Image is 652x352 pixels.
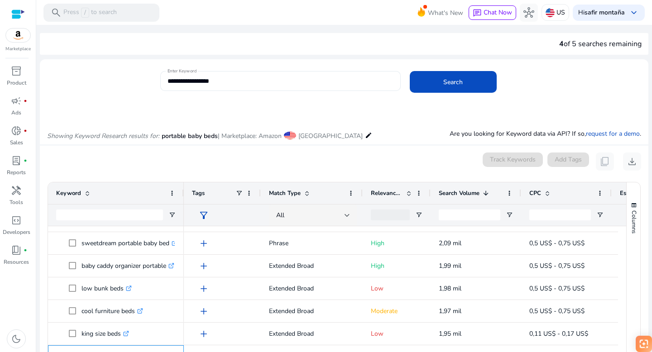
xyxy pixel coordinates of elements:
[439,284,461,293] span: 1,98 mil
[10,198,23,206] p: Tools
[469,5,516,20] button: chatChat Now
[439,189,479,197] span: Search Volume
[218,132,282,140] span: | Marketplace: Amazon
[556,5,565,20] p: US
[81,234,177,252] p: sweetdream portable baby bed
[371,257,422,275] p: High
[198,328,209,339] span: add
[162,132,218,140] span: portable baby beds
[371,302,422,320] p: Moderate
[11,333,22,344] span: dark_mode
[47,132,159,140] i: Showing Keyword Research results for:
[24,159,27,162] span: fiber_manual_record
[51,7,62,18] span: search
[585,8,625,17] b: safir montaña
[11,215,22,226] span: code_blocks
[11,245,22,256] span: book_4
[269,279,355,298] p: Extended Broad
[24,248,27,252] span: fiber_manual_record
[529,239,585,247] span: 0,5 US$ - 0,75 US$
[484,8,512,17] span: Chat Now
[81,302,143,320] p: cool furniture beds
[11,155,22,166] span: lab_profile
[586,129,640,138] a: request for a demo
[371,234,422,252] p: High
[269,324,355,343] p: Extended Broad
[3,228,30,236] p: Developers
[415,211,422,219] button: Open Filter Menu
[5,46,31,52] p: Marketplace
[439,329,461,338] span: 1,95 mil
[630,210,638,233] span: Columns
[24,99,27,103] span: fiber_manual_record
[428,5,463,21] span: What's New
[81,8,89,18] span: /
[81,279,132,298] p: low bunk beds
[168,68,197,74] mat-label: Enter Keyword
[10,138,23,147] p: Sales
[529,329,588,338] span: 0,11 US$ - 0,17 US$
[473,9,482,18] span: chat
[24,129,27,133] span: fiber_manual_record
[198,283,209,294] span: add
[627,156,638,167] span: download
[11,66,22,76] span: inventory_2
[559,38,642,49] div: of 5 searches remaining
[371,279,422,298] p: Low
[623,152,641,171] button: download
[269,302,355,320] p: Extended Broad
[628,7,639,18] span: keyboard_arrow_down
[56,209,163,220] input: Keyword Filter Input
[198,210,209,221] span: filter_alt
[529,209,591,220] input: CPC Filter Input
[596,211,604,219] button: Open Filter Menu
[81,324,129,343] p: king size beds
[506,211,513,219] button: Open Filter Menu
[439,209,500,220] input: Search Volume Filter Input
[198,261,209,271] span: add
[546,8,555,17] img: us.svg
[529,262,585,270] span: 0,5 US$ - 0,75 US$
[439,307,461,315] span: 1,97 mil
[198,306,209,317] span: add
[56,189,81,197] span: Keyword
[11,95,22,106] span: campaign
[439,262,461,270] span: 1,99 mil
[11,185,22,196] span: handyman
[269,234,355,252] p: Phrase
[81,257,174,275] p: baby caddy organizer portable
[6,29,30,42] img: amazon.svg
[443,77,463,87] span: Search
[168,211,176,219] button: Open Filter Menu
[529,307,585,315] span: 0,5 US$ - 0,75 US$
[198,238,209,249] span: add
[11,109,21,117] p: Ads
[276,211,284,219] span: All
[198,215,209,226] span: add
[529,189,541,197] span: CPC
[298,132,363,140] span: [GEOGRAPHIC_DATA]
[192,189,205,197] span: Tags
[269,257,355,275] p: Extended Broad
[520,4,538,22] button: hub
[559,39,564,49] span: 4
[450,129,641,138] p: Are you looking for Keyword data via API? If so, .
[578,10,625,16] p: Hi
[63,8,117,18] p: Press to search
[7,168,26,176] p: Reports
[365,130,372,141] mat-icon: edit
[439,239,461,247] span: 2,09 mil
[11,125,22,136] span: donut_small
[371,324,422,343] p: Low
[7,79,26,87] p: Product
[371,189,403,197] span: Relevance Score
[529,284,585,293] span: 0,5 US$ - 0,75 US$
[523,7,534,18] span: hub
[269,189,301,197] span: Match Type
[410,71,497,93] button: Search
[4,258,29,266] p: Resources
